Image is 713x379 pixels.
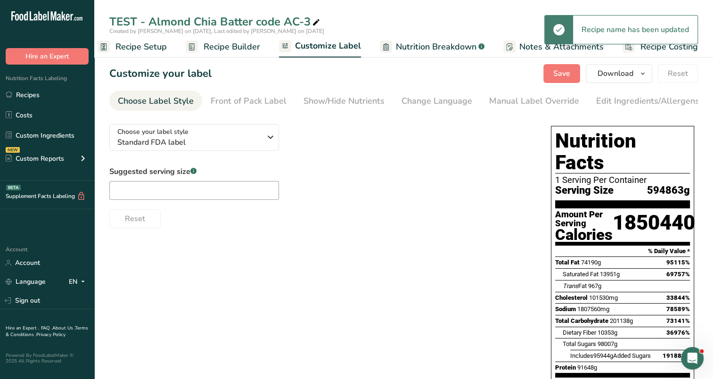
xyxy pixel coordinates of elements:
[555,175,690,185] div: 1 Serving Per Container
[663,352,690,359] span: 191888%
[503,36,604,58] a: Notes & Attachments
[555,294,588,301] span: Cholesterol
[279,35,361,58] a: Customize Label
[593,352,613,359] span: 95944g
[117,127,188,137] span: Choose your label style
[489,95,579,107] div: Manual Label Override
[396,41,476,53] span: Nutrition Breakdown
[555,305,576,313] span: Sodium
[623,36,698,58] a: Recipe Costing
[563,282,578,289] i: Trans
[6,325,88,338] a: Terms & Conditions .
[117,137,261,148] span: Standard FDA label
[666,271,690,278] span: 69757%
[6,48,89,65] button: Hire an Expert
[555,259,580,266] span: Total Fat
[577,305,609,313] span: 1807560mg
[543,64,580,83] button: Save
[598,68,633,79] span: Download
[563,282,587,289] span: Fat
[41,325,52,331] a: FAQ .
[588,282,601,289] span: 967g
[589,294,618,301] span: 101530mg
[573,16,697,44] div: Recipe name has been updated
[598,329,617,336] span: 10353g
[6,147,20,153] div: NEW
[303,95,385,107] div: Show/Hide Nutrients
[109,166,279,177] label: Suggested serving size
[658,64,698,83] button: Reset
[52,325,75,331] a: About Us .
[109,13,322,30] div: TEST - Almond Chia Batter code AC-3
[563,340,596,347] span: Total Sugars
[577,364,597,371] span: 91648g
[186,36,260,58] a: Recipe Builder
[6,353,89,364] div: Powered By FoodLabelMaker © 2025 All Rights Reserved
[109,124,279,151] button: Choose your label style Standard FDA label
[6,325,39,331] a: Hire an Expert .
[402,95,472,107] div: Change Language
[666,294,690,301] span: 33844%
[204,41,260,53] span: Recipe Builder
[109,66,212,82] h1: Customize your label
[570,352,651,359] span: Includes Added Sugars
[666,329,690,336] span: 36976%
[115,41,167,53] span: Recipe Setup
[6,154,64,164] div: Custom Reports
[6,273,46,290] a: Language
[98,36,167,58] a: Recipe Setup
[586,64,652,83] button: Download
[555,364,576,371] span: Protein
[555,210,613,228] div: Amount Per Serving
[555,185,614,197] span: Serving Size
[647,185,690,197] span: 594863g
[519,41,604,53] span: Notes & Attachments
[610,317,633,324] span: 201138g
[555,317,608,324] span: Total Carbohydrate
[640,41,698,53] span: Recipe Costing
[109,209,161,228] button: Reset
[118,95,194,107] div: Choose Label Style
[681,347,704,370] iframe: Intercom live chat
[666,259,690,266] span: 95115%
[598,340,617,347] span: 98007g
[563,271,598,278] span: Saturated Fat
[109,27,324,35] span: Created by [PERSON_NAME] on [DATE], Last edited by [PERSON_NAME] on [DATE]
[380,36,484,58] a: Nutrition Breakdown
[555,228,613,242] div: Calories
[563,329,596,336] span: Dietary Fiber
[668,68,688,79] span: Reset
[69,276,89,288] div: EN
[553,68,570,79] span: Save
[6,185,21,190] div: BETA
[581,259,601,266] span: 74190g
[211,95,287,107] div: Front of Pack Label
[555,246,690,257] section: % Daily Value *
[295,40,361,52] span: Customize Label
[666,305,690,313] span: 78589%
[600,271,620,278] span: 13951g
[125,213,145,224] span: Reset
[613,210,695,242] div: 1850440
[36,331,66,338] a: Privacy Policy
[555,130,690,173] h1: Nutrition Facts
[666,317,690,324] span: 73141%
